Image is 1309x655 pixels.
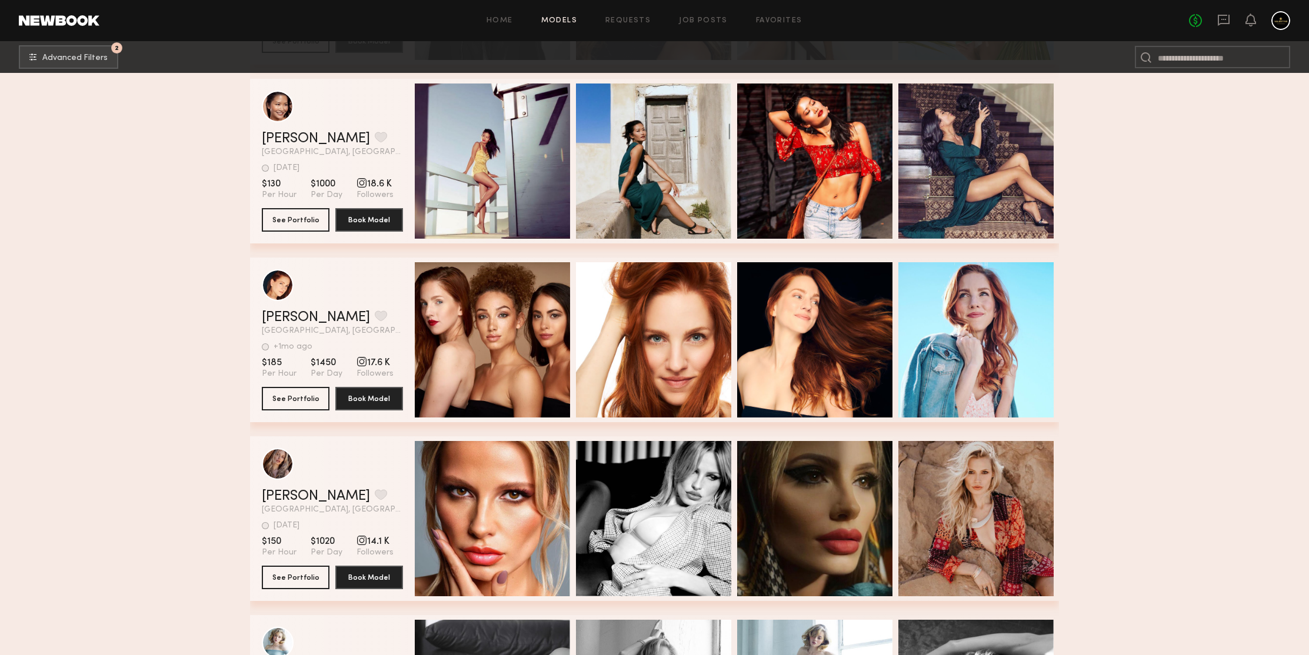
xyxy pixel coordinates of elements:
a: Requests [605,17,651,25]
span: [GEOGRAPHIC_DATA], [GEOGRAPHIC_DATA] [262,148,403,156]
span: 18.6 K [357,178,394,190]
span: 14.1 K [357,536,394,547]
div: +1mo ago [274,343,312,351]
span: Per Hour [262,547,297,558]
span: Per Hour [262,190,297,200]
span: Per Day [311,547,342,558]
span: $1450 [311,357,342,369]
button: 2Advanced Filters [19,45,118,69]
button: Book Model [335,208,403,232]
span: Per Day [311,190,342,200]
span: Followers [357,369,394,379]
a: Job Posts [679,17,728,25]
a: Models [541,17,577,25]
span: 2 [115,45,119,51]
span: Advanced Filters [42,54,108,62]
span: $1020 [311,536,342,547]
span: 17.6 K [357,357,394,369]
button: See Portfolio [262,566,329,589]
span: $130 [262,178,297,190]
button: See Portfolio [262,387,329,410]
div: [DATE] [274,522,299,530]
span: Per Day [311,369,342,379]
div: [DATE] [274,164,299,172]
a: [PERSON_NAME] [262,489,370,503]
span: $150 [262,536,297,547]
a: Favorites [756,17,802,25]
span: [GEOGRAPHIC_DATA], [GEOGRAPHIC_DATA] [262,327,403,335]
span: [GEOGRAPHIC_DATA], [GEOGRAPHIC_DATA] [262,506,403,514]
span: Per Hour [262,369,297,379]
span: Followers [357,190,394,200]
button: Book Model [335,566,403,589]
a: [PERSON_NAME] [262,132,370,146]
span: $1000 [311,178,342,190]
button: Book Model [335,387,403,410]
a: Home [487,17,513,25]
button: See Portfolio [262,208,329,232]
span: $185 [262,357,297,369]
a: [PERSON_NAME] [262,310,370,325]
span: Followers [357,547,394,558]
